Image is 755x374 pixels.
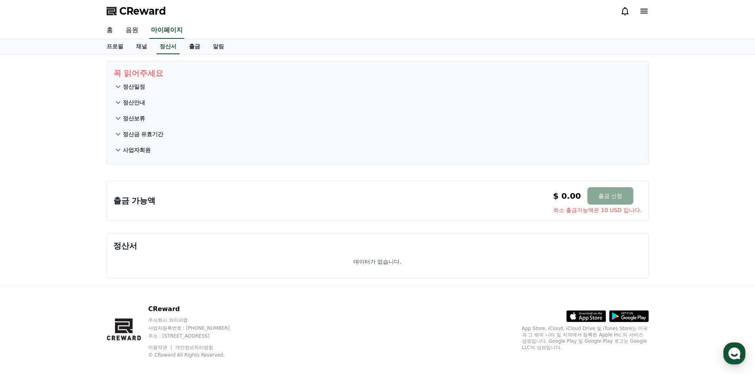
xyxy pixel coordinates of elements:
[157,39,180,54] a: 정산서
[587,187,633,205] button: 출금 신청
[122,263,132,269] span: 설정
[2,251,52,271] a: 홈
[148,333,245,339] p: 주소 : [STREET_ADDRESS]
[100,39,130,54] a: 프로필
[149,22,184,39] a: 마이페이지
[113,195,156,206] p: 출금 가능액
[123,146,151,154] p: 사업자회원
[119,22,145,39] a: 음원
[148,317,245,323] p: 주식회사 와이피랩
[113,142,642,158] button: 사업자회원
[175,345,213,350] a: 개인정보처리방침
[148,325,245,331] p: 사업자등록번호 : [PHONE_NUMBER]
[148,345,173,350] a: 이용약관
[113,95,642,110] button: 정산안내
[148,352,245,358] p: © CReward All Rights Reserved.
[73,263,82,270] span: 대화
[522,325,649,351] p: App Store, iCloud, iCloud Drive 및 iTunes Store는 미국과 그 밖의 나라 및 지역에서 등록된 Apple Inc.의 서비스 상표입니다. Goo...
[123,99,145,106] p: 정산안내
[123,114,145,122] p: 정산보류
[25,263,30,269] span: 홈
[354,258,401,266] p: 데이터가 없습니다.
[123,130,164,138] p: 정산금 유효기간
[100,22,119,39] a: 홈
[148,304,245,314] p: CReward
[553,206,642,214] span: 최소 출금가능액은 10 USD 입니다.
[113,68,642,79] p: 꼭 읽어주세요
[553,190,581,201] p: $ 0.00
[113,126,642,142] button: 정산금 유효기간
[113,79,642,95] button: 정산일정
[113,240,642,251] p: 정산서
[102,251,152,271] a: 설정
[123,83,145,91] p: 정산일정
[113,110,642,126] button: 정산보류
[107,5,166,17] a: CReward
[183,39,206,54] a: 출금
[130,39,153,54] a: 채널
[52,251,102,271] a: 대화
[119,5,166,17] span: CReward
[206,39,230,54] a: 알림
